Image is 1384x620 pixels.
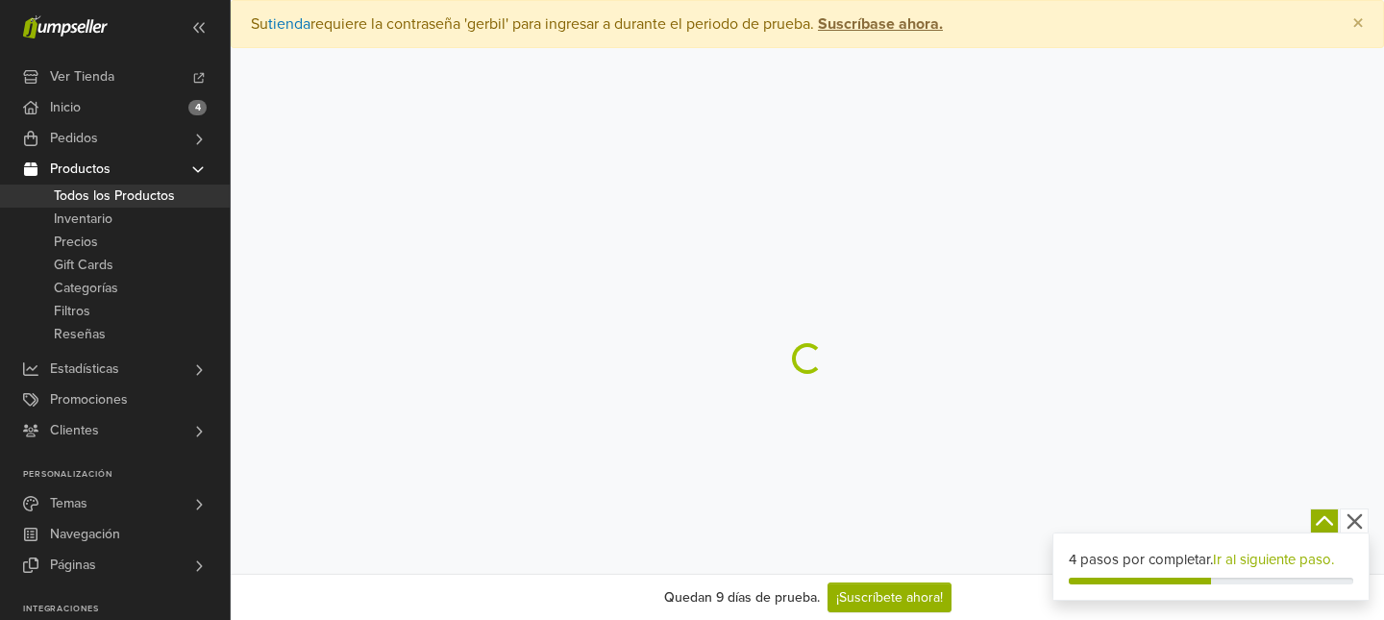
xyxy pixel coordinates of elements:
a: Suscríbase ahora. [814,14,943,34]
span: Pedidos [50,123,98,154]
span: Ver Tienda [50,62,114,92]
span: Precios [54,231,98,254]
span: Temas [50,488,87,519]
span: Inventario [54,208,112,231]
span: Promociones [50,384,128,415]
p: Personalización [23,469,230,481]
span: Clientes [50,415,99,446]
span: Páginas [50,550,96,581]
div: Quedan 9 días de prueba. [664,587,820,608]
p: Integraciones [23,604,230,615]
a: Ir al siguiente paso. [1213,551,1334,568]
span: Categorías [54,277,118,300]
strong: Suscríbase ahora. [818,14,943,34]
span: Navegación [50,519,120,550]
span: Inicio [50,92,81,123]
span: Productos [50,154,111,185]
a: tienda [268,14,310,34]
span: Gift Cards [54,254,113,277]
span: Reseñas [54,323,106,346]
div: 4 pasos por completar. [1069,549,1353,571]
span: Todos los Productos [54,185,175,208]
span: 4 [188,100,207,115]
span: Estadísticas [50,354,119,384]
span: × [1352,10,1364,37]
a: ¡Suscríbete ahora! [828,583,951,612]
button: Close [1333,1,1383,47]
span: Filtros [54,300,90,323]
